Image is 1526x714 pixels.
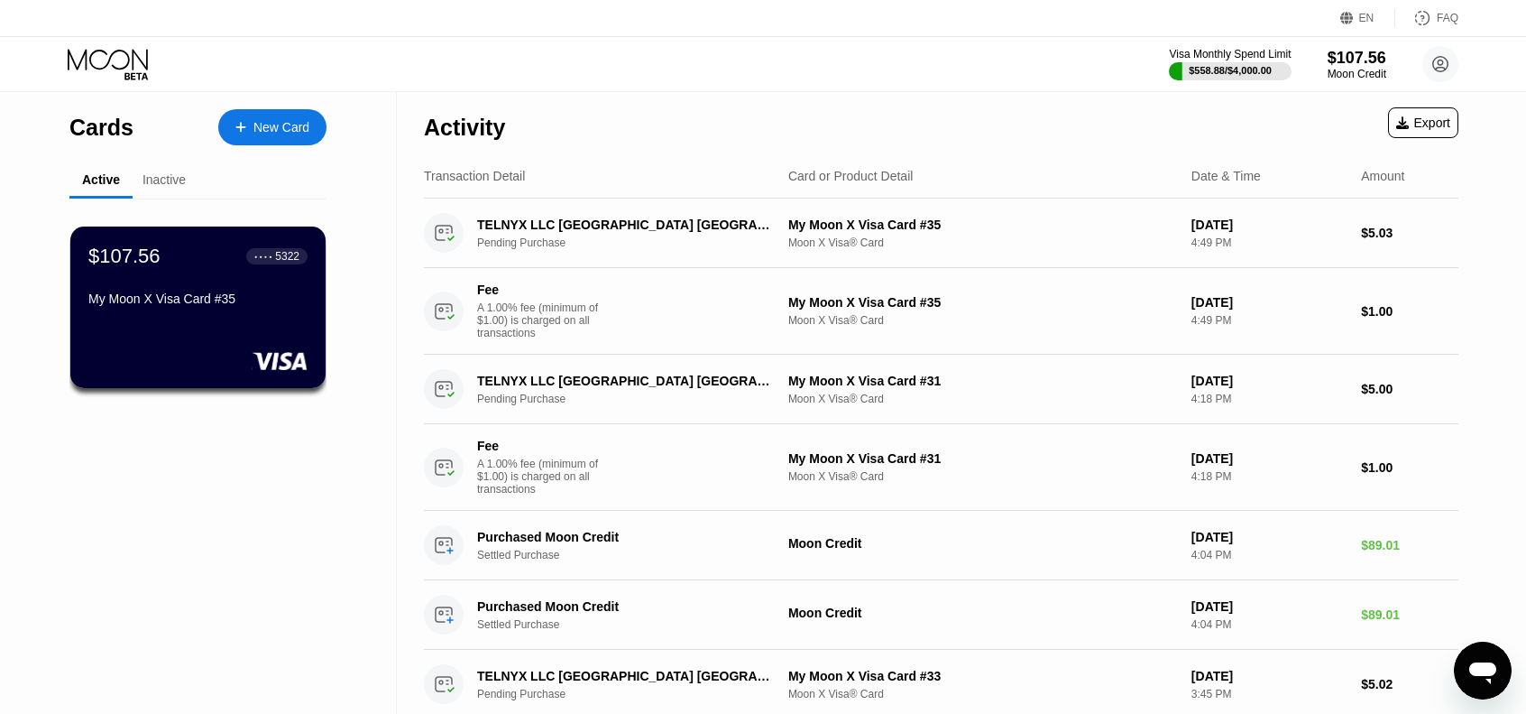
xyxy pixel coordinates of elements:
[1328,49,1386,68] div: $107.56
[424,199,1458,268] div: TELNYX LLC [GEOGRAPHIC_DATA] [GEOGRAPHIC_DATA]Pending PurchaseMy Moon X Visa Card #35Moon X Visa®...
[1388,107,1458,138] div: Export
[142,172,186,187] div: Inactive
[1340,9,1395,27] div: EN
[1395,9,1458,27] div: FAQ
[1361,677,1458,691] div: $5.02
[1359,12,1374,24] div: EN
[788,374,1177,388] div: My Moon X Visa Card #31
[1191,374,1347,388] div: [DATE]
[1169,48,1291,80] div: Visa Monthly Spend Limit$558.88/$4,000.00
[788,218,1177,232] div: My Moon X Visa Card #35
[424,268,1458,355] div: FeeA 1.00% fee (minimum of $1.00) is charged on all transactionsMy Moon X Visa Card #35Moon X Vis...
[477,374,770,388] div: TELNYX LLC [GEOGRAPHIC_DATA] [GEOGRAPHIC_DATA]
[424,511,1458,580] div: Purchased Moon CreditSettled PurchaseMoon Credit[DATE]4:04 PM$89.01
[253,120,309,135] div: New Card
[424,115,505,141] div: Activity
[1191,549,1347,561] div: 4:04 PM
[477,669,770,683] div: TELNYX LLC [GEOGRAPHIC_DATA] [GEOGRAPHIC_DATA]
[1191,530,1347,544] div: [DATE]
[788,451,1177,466] div: My Moon X Visa Card #31
[70,227,326,388] div: $107.56● ● ● ●5322My Moon X Visa Card #35
[424,580,1458,650] div: Purchased Moon CreditSettled PurchaseMoon Credit[DATE]4:04 PM$89.01
[1361,304,1458,319] div: $1.00
[1454,642,1512,700] iframe: Bouton de lancement de la fenêtre de messagerie
[1361,607,1458,622] div: $89.01
[82,172,120,187] div: Active
[1437,12,1458,24] div: FAQ
[424,424,1458,511] div: FeeA 1.00% fee (minimum of $1.00) is charged on all transactionsMy Moon X Visa Card #31Moon X Vis...
[1191,470,1347,483] div: 4:18 PM
[788,669,1177,683] div: My Moon X Visa Card #33
[88,245,161,268] div: $107.56
[788,688,1177,700] div: Moon X Visa® Card
[1191,236,1347,249] div: 4:49 PM
[477,549,792,561] div: Settled Purchase
[1396,116,1450,130] div: Export
[477,458,612,496] div: A 1.00% fee (minimum of $1.00) is charged on all transactions
[1191,393,1347,405] div: 4:18 PM
[218,109,326,145] div: New Card
[1328,49,1386,80] div: $107.56Moon Credit
[788,470,1177,483] div: Moon X Visa® Card
[1361,382,1458,396] div: $5.00
[69,115,133,141] div: Cards
[477,599,770,614] div: Purchased Moon Credit
[275,250,299,263] div: 5322
[788,236,1177,249] div: Moon X Visa® Card
[1189,65,1272,76] div: $558.88 / $4,000.00
[788,295,1177,310] div: My Moon X Visa Card #35
[477,218,770,232] div: TELNYX LLC [GEOGRAPHIC_DATA] [GEOGRAPHIC_DATA]
[477,301,612,339] div: A 1.00% fee (minimum of $1.00) is charged on all transactions
[788,169,914,183] div: Card or Product Detail
[1191,218,1347,232] div: [DATE]
[788,314,1177,327] div: Moon X Visa® Card
[1328,68,1386,80] div: Moon Credit
[88,292,308,306] div: My Moon X Visa Card #35
[1361,460,1458,475] div: $1.00
[254,254,272,259] div: ● ● ● ●
[1191,314,1347,327] div: 4:49 PM
[1169,48,1291,60] div: Visa Monthly Spend Limit
[1191,169,1261,183] div: Date & Time
[477,688,792,700] div: Pending Purchase
[1191,618,1347,631] div: 4:04 PM
[1191,688,1347,700] div: 3:45 PM
[477,530,770,544] div: Purchased Moon Credit
[1361,169,1404,183] div: Amount
[1191,669,1347,683] div: [DATE]
[477,618,792,631] div: Settled Purchase
[477,439,603,453] div: Fee
[424,355,1458,424] div: TELNYX LLC [GEOGRAPHIC_DATA] [GEOGRAPHIC_DATA]Pending PurchaseMy Moon X Visa Card #31Moon X Visa®...
[788,393,1177,405] div: Moon X Visa® Card
[1191,599,1347,614] div: [DATE]
[788,606,1177,620] div: Moon Credit
[1361,538,1458,552] div: $89.01
[424,169,525,183] div: Transaction Detail
[477,283,603,297] div: Fee
[1361,226,1458,240] div: $5.03
[788,536,1177,551] div: Moon Credit
[1191,295,1347,310] div: [DATE]
[477,236,792,249] div: Pending Purchase
[1191,451,1347,466] div: [DATE]
[477,393,792,405] div: Pending Purchase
